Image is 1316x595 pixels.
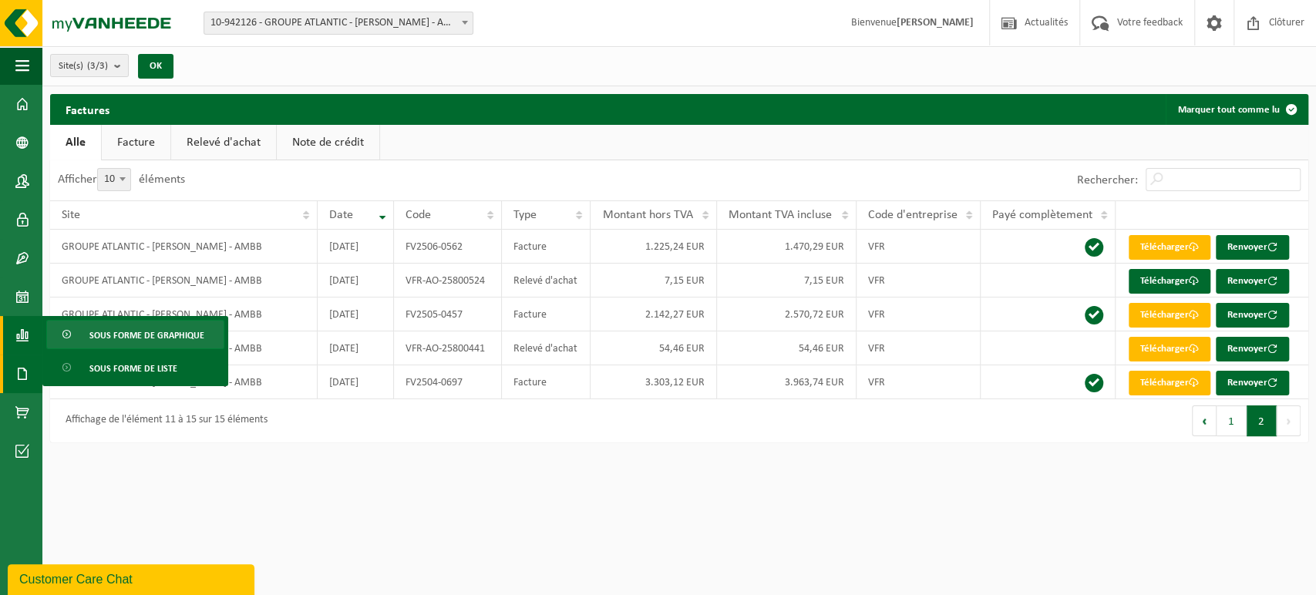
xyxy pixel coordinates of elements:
[502,331,591,365] td: Relevé d'achat
[1216,371,1289,395] button: Renvoyer
[46,320,224,349] a: Sous forme de graphique
[717,297,857,331] td: 2.570,72 EUR
[1216,303,1289,328] button: Renvoyer
[62,209,80,221] span: Site
[1192,405,1217,436] button: Previous
[1277,405,1301,436] button: Next
[318,365,394,399] td: [DATE]
[1166,94,1307,125] button: Marquer tout comme lu
[318,297,394,331] td: [DATE]
[50,297,318,331] td: GROUPE ATLANTIC - [PERSON_NAME] - AMBB
[98,169,130,190] span: 10
[318,230,394,264] td: [DATE]
[46,353,224,382] a: Sous forme de liste
[50,54,129,77] button: Site(s)(3/3)
[857,297,981,331] td: VFR
[97,168,131,191] span: 10
[602,209,692,221] span: Montant hors TVA
[717,230,857,264] td: 1.470,29 EUR
[857,230,981,264] td: VFR
[868,209,958,221] span: Code d'entreprise
[1247,405,1277,436] button: 2
[394,264,501,297] td: VFR-AO-25800524
[1216,269,1289,294] button: Renvoyer
[591,331,716,365] td: 54,46 EUR
[50,264,318,297] td: GROUPE ATLANTIC - [PERSON_NAME] - AMBB
[1217,405,1247,436] button: 1
[394,331,501,365] td: VFR-AO-25800441
[89,354,177,383] span: Sous forme de liste
[502,230,591,264] td: Facture
[89,321,204,350] span: Sous forme de graphique
[204,12,473,35] span: 10-942126 - GROUPE ATLANTIC - MERVILLE BILLY BERCLAU - AMBB - BILLY BERCLAU
[171,125,276,160] a: Relevé d'achat
[1129,303,1210,328] a: Télécharger
[502,365,591,399] td: Facture
[50,94,125,124] h2: Factures
[394,297,501,331] td: FV2505-0457
[59,55,108,78] span: Site(s)
[717,264,857,297] td: 7,15 EUR
[857,331,981,365] td: VFR
[857,264,981,297] td: VFR
[502,297,591,331] td: Facture
[102,125,170,160] a: Facture
[992,209,1092,221] span: Payé complètement
[1216,235,1289,260] button: Renvoyer
[204,12,473,34] span: 10-942126 - GROUPE ATLANTIC - MERVILLE BILLY BERCLAU - AMBB - BILLY BERCLAU
[8,561,257,595] iframe: chat widget
[857,365,981,399] td: VFR
[1216,337,1289,361] button: Renvoyer
[591,230,716,264] td: 1.225,24 EUR
[329,209,353,221] span: Date
[58,407,268,435] div: Affichage de l'élément 11 à 15 sur 15 éléments
[1129,337,1210,361] a: Télécharger
[717,331,857,365] td: 54,46 EUR
[50,230,318,264] td: GROUPE ATLANTIC - [PERSON_NAME] - AMBB
[717,365,857,399] td: 3.963,74 EUR
[394,365,501,399] td: FV2504-0697
[318,331,394,365] td: [DATE]
[1077,174,1138,187] label: Rechercher:
[138,54,173,79] button: OK
[1129,269,1210,294] a: Télécharger
[87,61,108,71] count: (3/3)
[406,209,431,221] span: Code
[318,264,394,297] td: [DATE]
[50,125,101,160] a: Alle
[502,264,591,297] td: Relevé d'achat
[591,365,716,399] td: 3.303,12 EUR
[1129,371,1210,395] a: Télécharger
[591,297,716,331] td: 2.142,27 EUR
[513,209,537,221] span: Type
[277,125,379,160] a: Note de crédit
[897,17,974,29] strong: [PERSON_NAME]
[591,264,716,297] td: 7,15 EUR
[1129,235,1210,260] a: Télécharger
[58,173,185,186] label: Afficher éléments
[729,209,832,221] span: Montant TVA incluse
[394,230,501,264] td: FV2506-0562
